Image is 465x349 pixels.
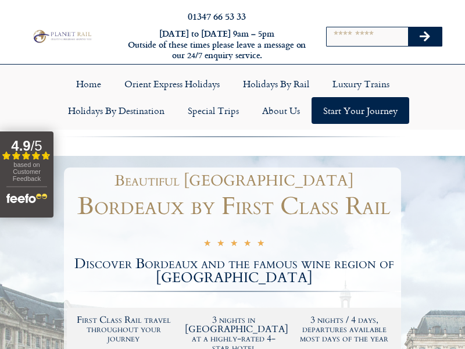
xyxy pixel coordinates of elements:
[295,315,394,343] h2: 3 nights / 4 days, departures available most days of the year
[113,70,231,97] a: Orient Express Holidays
[176,97,251,124] a: Special Trips
[65,70,113,97] a: Home
[231,70,321,97] a: Holidays by Rail
[244,239,251,250] i: ★
[188,9,246,23] a: 01347 66 53 33
[312,97,409,124] a: Start your Journey
[251,97,312,124] a: About Us
[31,29,93,44] img: Planet Rail Train Holidays Logo
[67,257,401,285] h2: Discover Bordeaux and the famous wine region of [GEOGRAPHIC_DATA]
[56,97,176,124] a: Holidays by Destination
[408,27,442,46] button: Search
[217,239,224,250] i: ★
[230,239,238,250] i: ★
[127,29,307,61] h6: [DATE] to [DATE] 9am – 5pm Outside of these times please leave a message on our 24/7 enquiry serv...
[74,315,173,343] h2: First Class Rail travel throughout your journey
[257,239,264,250] i: ★
[67,194,401,219] h1: Bordeaux by First Class Rail
[203,239,211,250] i: ★
[6,70,459,124] nav: Menu
[321,70,401,97] a: Luxury Trains
[203,238,264,250] div: 5/5
[73,173,395,188] h1: Beautiful [GEOGRAPHIC_DATA]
